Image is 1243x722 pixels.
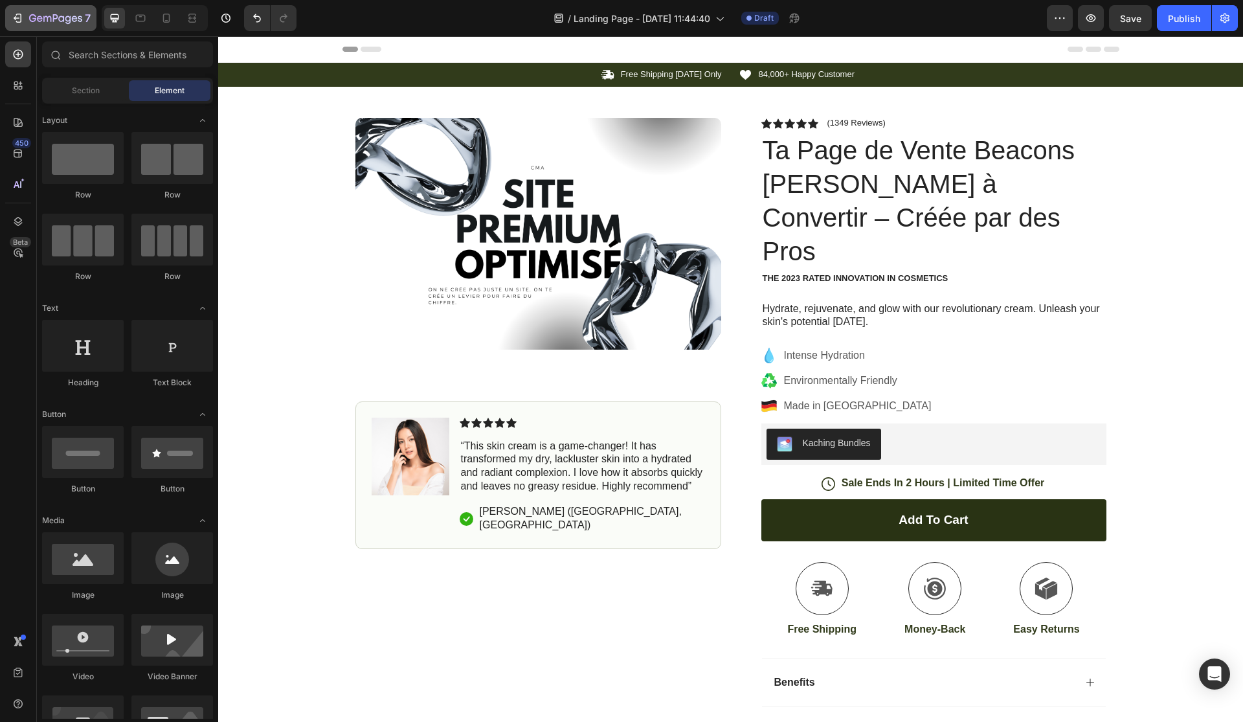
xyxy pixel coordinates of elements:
[544,266,887,293] p: Hydrate, rejuvenate, and glow with our revolutionary cream. Unleash your skin's potential [DATE].
[559,400,574,416] img: KachingBundles.png
[795,587,861,600] p: Easy Returns
[42,515,65,526] span: Media
[585,400,653,414] div: Kaching Bundles
[1120,13,1141,24] span: Save
[1157,5,1211,31] button: Publish
[1199,659,1230,690] div: Open Intercom Messenger
[42,302,58,314] span: Text
[262,469,486,496] p: [PERSON_NAME] ([GEOGRAPHIC_DATA], [GEOGRAPHIC_DATA])
[131,483,213,495] div: Button
[566,362,713,378] p: Made in [GEOGRAPHIC_DATA]
[131,589,213,601] div: Image
[566,311,713,327] p: Intense Hydration
[42,589,124,601] div: Image
[192,110,213,131] span: Toggle open
[12,138,31,148] div: 450
[131,377,213,389] div: Text Block
[155,85,185,96] span: Element
[5,5,96,31] button: 7
[192,510,213,531] span: Toggle open
[543,463,888,505] button: Add to cart
[244,5,297,31] div: Undo/Redo
[569,587,638,600] p: Free Shipping
[1168,12,1200,25] div: Publish
[192,298,213,319] span: Toggle open
[243,403,486,457] p: “This skin cream is a game-changer! It has transformed my dry, lackluster skin into a hydrated an...
[609,82,667,92] p: (1349 Reviews)
[544,237,887,248] p: The 2023 Rated Innovation in Cosmetics
[548,392,663,423] button: Kaching Bundles
[623,440,827,454] p: Sale Ends In 2 Hours | Limited Time Offer
[1109,5,1152,31] button: Save
[42,483,124,495] div: Button
[42,189,124,201] div: Row
[131,189,213,201] div: Row
[754,12,774,24] span: Draft
[574,12,710,25] span: Landing Page - [DATE] 11:44:40
[42,409,66,420] span: Button
[568,12,571,25] span: /
[131,671,213,683] div: Video Banner
[42,271,124,282] div: Row
[131,271,213,282] div: Row
[543,96,888,233] h1: Ta Page de Vente Beacons [PERSON_NAME] à Convertir – Créée par des Pros
[680,476,750,492] div: Add to cart
[556,640,597,653] p: Benefits
[72,85,100,96] span: Section
[566,337,713,352] p: Environmentally Friendly
[42,671,124,683] div: Video
[10,237,31,247] div: Beta
[686,587,747,600] p: Money-Back
[42,377,124,389] div: Heading
[42,41,213,67] input: Search Sections & Elements
[218,36,1243,722] iframe: Design area
[42,115,67,126] span: Layout
[85,10,91,26] p: 7
[192,404,213,425] span: Toggle open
